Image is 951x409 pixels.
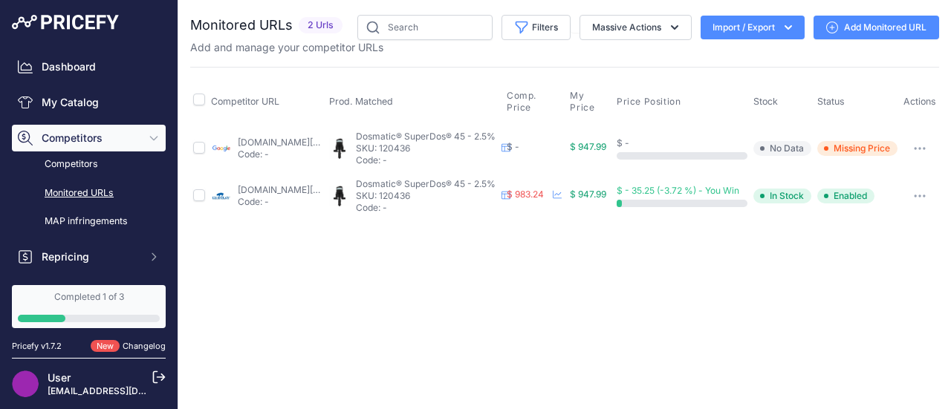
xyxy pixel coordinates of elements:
[617,185,739,196] span: $ - 35.25 (-3.72 %) - You Win
[507,189,544,200] span: $ 983.24
[12,53,166,80] a: Dashboard
[570,90,608,114] span: My Price
[617,137,747,149] div: $ -
[356,131,496,142] span: Dosmatic® SuperDos® 45 - 2.5%
[12,89,166,116] a: My Catalog
[329,96,393,107] span: Prod. Matched
[238,184,334,195] a: [DOMAIN_NAME][URL]
[211,96,279,107] span: Competitor URL
[42,249,139,264] span: Repricing
[12,243,166,270] button: Repricing
[299,17,343,34] span: 2 Urls
[617,96,681,108] span: Price Position
[903,96,936,107] span: Actions
[570,141,606,152] span: $ 947.99
[356,178,496,189] span: Dosmatic® SuperDos® 45 - 2.5%
[18,291,160,303] div: Completed 1 of 3
[817,96,845,107] span: Status
[356,202,496,214] p: Code: -
[753,96,778,107] span: Stock
[12,125,166,151] button: Competitors
[238,148,323,160] p: Code: -
[238,196,323,208] p: Code: -
[12,340,62,353] div: Pricefy v1.7.2
[507,90,561,114] span: Comp. Price
[570,189,606,200] span: $ 947.99
[580,15,692,40] button: Massive Actions
[507,90,564,114] button: Comp. Price
[507,141,564,153] div: $ -
[123,341,166,351] a: Changelog
[617,96,684,108] button: Price Position
[357,15,493,40] input: Search
[502,15,571,40] button: Filters
[190,15,293,36] h2: Monitored URLs
[190,40,383,55] p: Add and manage your competitor URLs
[356,154,496,166] p: Code: -
[12,180,166,206] a: Monitored URLs
[12,15,119,30] img: Pricefy Logo
[817,141,898,156] span: Missing Price
[356,143,496,154] p: SKU: 120436
[570,90,611,114] button: My Price
[814,16,939,39] a: Add Monitored URL
[12,209,166,235] a: MAP infringements
[753,189,811,203] span: In Stock
[42,131,139,145] span: Competitors
[701,16,805,39] button: Import / Export
[356,190,496,202] p: SKU: 120436
[12,151,166,177] a: Competitors
[753,141,811,156] span: No Data
[12,285,166,328] a: Completed 1 of 3
[91,340,120,353] span: New
[48,371,71,384] a: User
[817,189,874,203] span: Enabled
[238,137,334,148] a: [DOMAIN_NAME][URL]
[48,385,203,396] a: [EMAIL_ADDRESS][DOMAIN_NAME]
